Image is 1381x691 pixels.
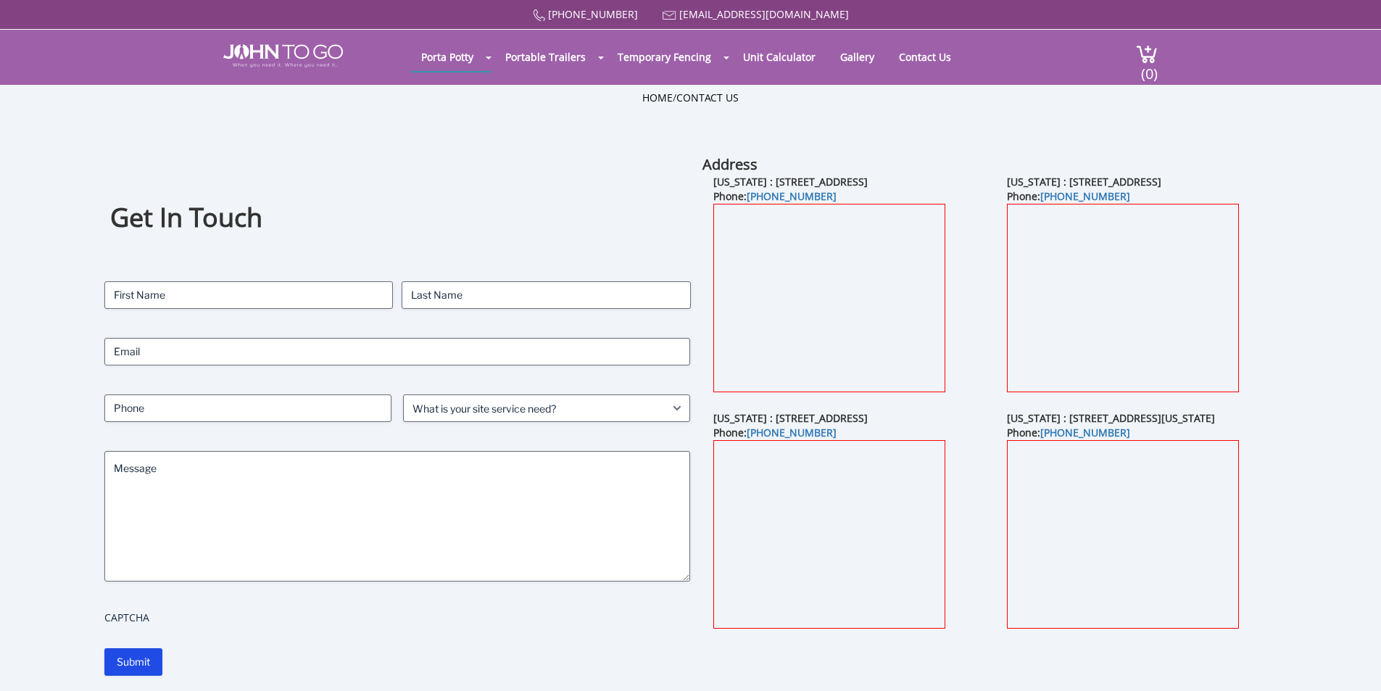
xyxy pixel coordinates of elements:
[1040,189,1130,203] a: [PHONE_NUMBER]
[104,648,162,676] input: Submit
[1136,44,1158,64] img: cart a
[1007,189,1130,203] b: Phone:
[104,281,393,309] input: First Name
[410,43,484,71] a: Porta Potty
[829,43,885,71] a: Gallery
[713,175,868,189] b: [US_STATE] : [STREET_ADDRESS]
[104,338,691,365] input: Email
[607,43,722,71] a: Temporary Fencing
[1007,411,1215,425] b: [US_STATE] : [STREET_ADDRESS][US_STATE]
[642,91,673,104] a: Home
[713,189,837,203] b: Phone:
[679,7,849,21] a: [EMAIL_ADDRESS][DOMAIN_NAME]
[104,611,691,625] label: CAPTCHA
[533,9,545,22] img: Call
[713,411,868,425] b: [US_STATE] : [STREET_ADDRESS]
[494,43,597,71] a: Portable Trailers
[676,91,739,104] a: Contact Us
[548,7,638,21] a: [PHONE_NUMBER]
[713,426,837,439] b: Phone:
[732,43,826,71] a: Unit Calculator
[642,91,739,105] ul: /
[110,200,684,236] h1: Get In Touch
[747,189,837,203] a: [PHONE_NUMBER]
[104,394,391,422] input: Phone
[1040,426,1130,439] a: [PHONE_NUMBER]
[702,154,758,174] b: Address
[747,426,837,439] a: [PHONE_NUMBER]
[1007,175,1161,189] b: [US_STATE] : [STREET_ADDRESS]
[888,43,962,71] a: Contact Us
[663,11,676,20] img: Mail
[1007,426,1130,439] b: Phone:
[223,44,343,67] img: JOHN to go
[1140,52,1158,83] span: (0)
[402,281,690,309] input: Last Name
